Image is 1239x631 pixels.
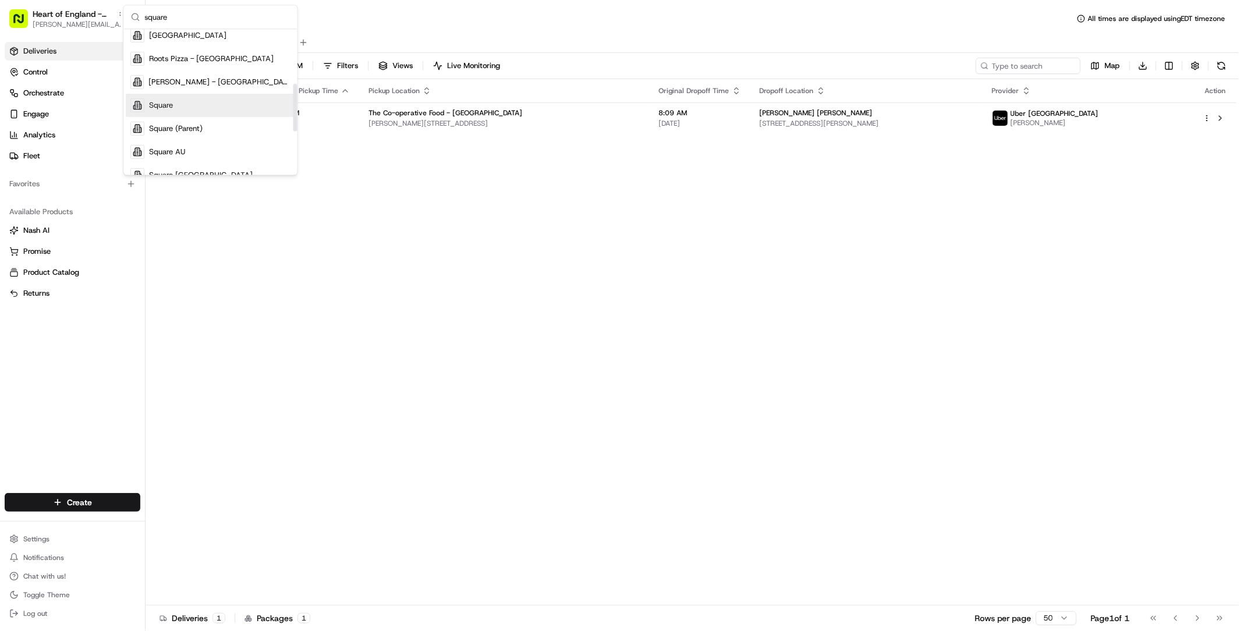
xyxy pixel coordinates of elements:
span: Knowledge Base [23,168,89,180]
div: 💻 [98,169,108,179]
button: Create [5,493,140,512]
span: Returns [23,288,49,299]
button: Orchestrate [5,84,140,102]
span: Pylon [116,197,141,205]
a: 📗Knowledge Base [7,164,94,185]
span: 8:09 AM [659,108,741,118]
p: Welcome 👋 [12,46,212,65]
a: 💻API Documentation [94,164,192,185]
span: Views [392,61,413,71]
span: Original Pickup Time [271,86,338,95]
p: Rows per page [975,612,1031,624]
span: Chat with us! [23,572,66,581]
input: Got a question? Start typing here... [30,75,210,87]
button: Toggle Theme [5,587,140,603]
img: Nash [12,11,35,34]
div: Suggestions [124,29,298,175]
span: [STREET_ADDRESS][PERSON_NAME] [760,119,973,128]
button: Returns [5,284,140,303]
button: [PERSON_NAME][EMAIL_ADDRESS][DOMAIN_NAME] [33,20,126,29]
button: Fleet [5,147,140,165]
span: Square [150,100,174,111]
span: Fleet [23,151,40,161]
span: Control [23,67,48,77]
span: [PERSON_NAME][STREET_ADDRESS] [369,119,640,128]
button: Control [5,63,140,81]
button: Map [1085,58,1125,74]
span: Live Monitoring [447,61,500,71]
span: Pickup Location [369,86,420,95]
span: Uber [GEOGRAPHIC_DATA] [1011,109,1099,118]
span: Provider [992,86,1019,95]
button: Product Catalog [5,263,140,282]
span: Roots Pizza - [GEOGRAPHIC_DATA] [150,54,274,64]
span: All times are displayed using EDT timezone [1088,14,1225,23]
div: Page 1 of 1 [1091,612,1130,624]
span: Orchestrate [23,88,64,98]
a: Deliveries [5,42,140,61]
span: The Co-operative Food - [GEOGRAPHIC_DATA] [369,108,522,118]
span: [PERSON_NAME] [PERSON_NAME] [760,108,873,118]
a: Analytics [5,126,140,144]
button: Filters [318,58,363,74]
span: Promise [23,246,51,257]
span: Dropoff Location [760,86,814,95]
button: Notifications [5,550,140,566]
span: Notifications [23,553,64,562]
span: Filters [337,61,358,71]
button: Start new chat [198,114,212,128]
span: [GEOGRAPHIC_DATA] [150,30,227,41]
button: Log out [5,605,140,622]
div: 1 [213,613,225,623]
div: Start new chat [40,111,191,122]
button: Settings [5,531,140,547]
a: Powered byPylon [82,196,141,205]
div: 📗 [12,169,21,179]
span: Square AU [150,147,186,157]
span: API Documentation [110,168,187,180]
span: Original Dropoff Time [659,86,730,95]
span: Toggle Theme [23,590,70,600]
button: Nash AI [5,221,140,240]
a: Nash AI [9,225,136,236]
button: Promise [5,242,140,261]
a: Product Catalog [9,267,136,278]
span: Log out [23,609,47,618]
div: Packages [245,612,310,624]
span: [DATE] [659,119,741,128]
img: 1736555255976-a54dd68f-1ca7-489b-9aae-adbdc363a1c4 [12,111,33,132]
span: Square (Parent) [150,123,203,134]
button: Heart of England - [GEOGRAPHIC_DATA] [33,8,113,20]
button: Refresh [1213,58,1230,74]
div: Available Products [5,203,140,221]
div: We're available if you need us! [40,122,147,132]
button: Engage [5,105,140,123]
div: 1 [298,613,310,623]
span: Settings [23,534,49,544]
span: Create [67,497,92,508]
div: Action [1203,86,1227,95]
button: Views [373,58,418,74]
span: [PERSON_NAME] - [GEOGRAPHIC_DATA] [149,77,291,87]
span: Nash AI [23,225,49,236]
span: Map [1105,61,1120,71]
div: Favorites [5,175,140,193]
input: Type to search [976,58,1081,74]
a: Returns [9,288,136,299]
span: [DATE] [271,119,350,128]
span: 7:24 AM [271,108,350,118]
div: Deliveries [160,612,225,624]
input: Search... [145,5,291,29]
span: Deliveries [23,46,56,56]
span: Engage [23,109,49,119]
button: Heart of England - [GEOGRAPHIC_DATA][PERSON_NAME][EMAIL_ADDRESS][DOMAIN_NAME] [5,5,121,33]
img: uber-new-logo.jpeg [993,111,1008,126]
button: Chat with us! [5,568,140,584]
span: Product Catalog [23,267,79,278]
span: Analytics [23,130,55,140]
span: Square [GEOGRAPHIC_DATA] [150,170,253,180]
a: Promise [9,246,136,257]
button: Live Monitoring [428,58,505,74]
